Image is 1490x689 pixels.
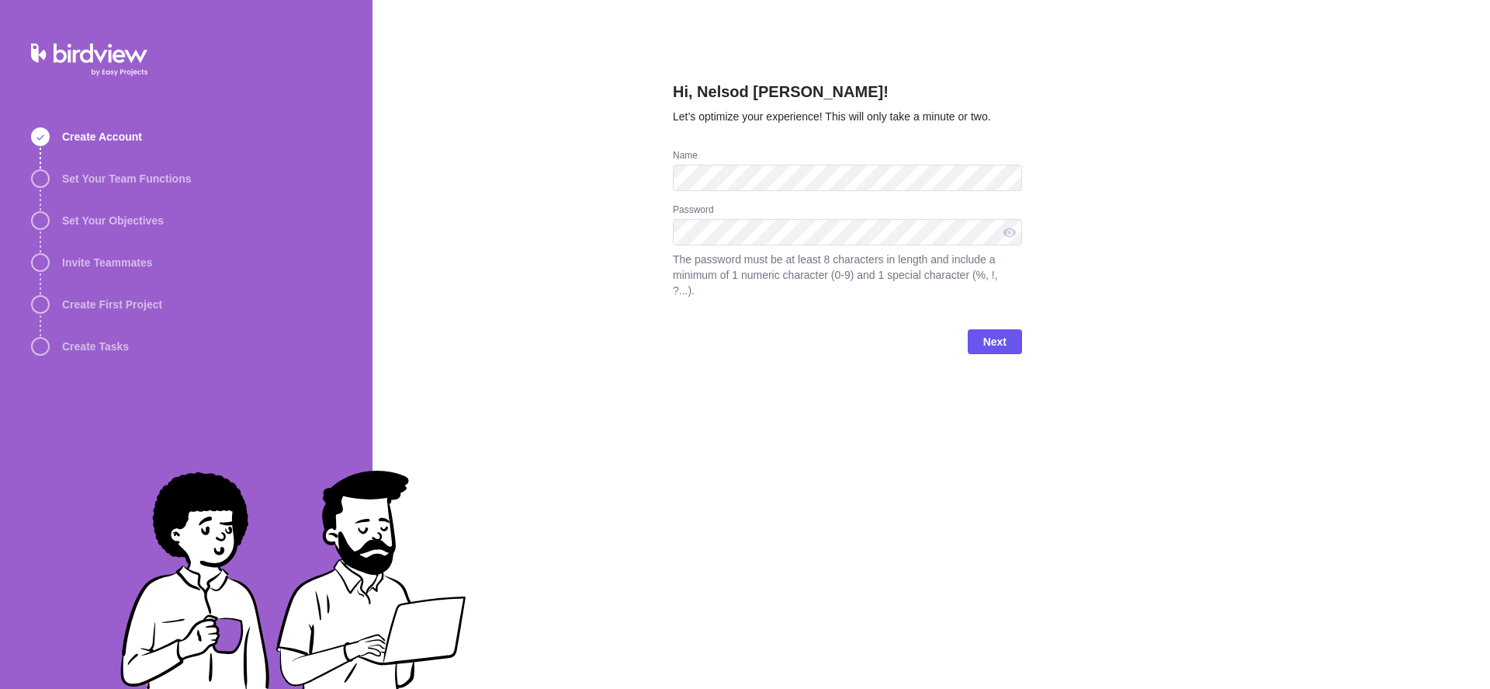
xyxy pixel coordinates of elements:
div: Name [673,149,1022,165]
span: Create Tasks [62,339,129,354]
span: The password must be at least 8 characters in length and include a minimum of 1 numeric character... [673,252,1022,298]
span: Create First Project [62,297,162,312]
span: Invite Teammates [62,255,152,270]
span: Set Your Objectives [62,213,164,228]
span: Next [983,332,1007,351]
span: Next [968,329,1022,354]
h2: Hi, Nelsod [PERSON_NAME]! [673,81,1022,109]
div: Password [673,204,1022,219]
span: Set Your Team Functions [62,171,191,186]
span: Let’s optimize your experience! This will only take a minute or two. [673,110,991,123]
span: Create Account [62,129,142,144]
